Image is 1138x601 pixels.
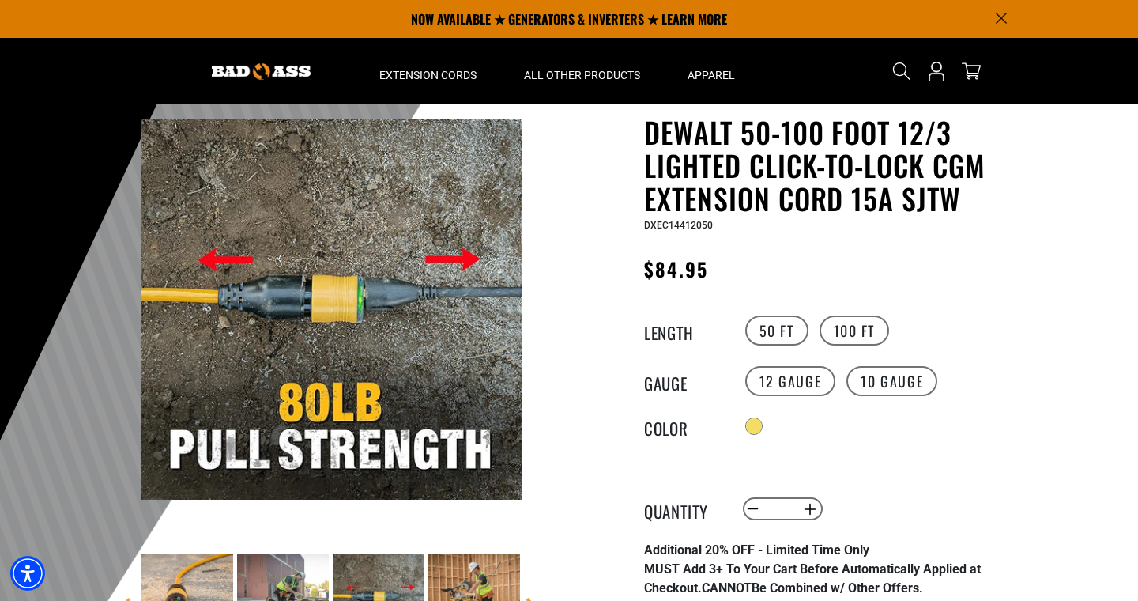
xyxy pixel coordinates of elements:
[644,371,723,391] legend: Gauge
[524,68,640,82] span: All Other Products
[644,416,723,437] legend: Color
[889,59,914,84] summary: Search
[702,580,752,595] span: CANNOT
[644,255,708,283] span: $84.95
[745,316,808,346] label: 50 FT
[644,561,981,595] strong: MUST Add 3+ To Your Cart Before Automatically Applied at Checkout. Be Combined w/ Other Offers.
[356,38,500,104] summary: Extension Cords
[924,38,949,104] a: Open this option
[644,320,723,341] legend: Length
[212,63,311,80] img: Bad Ass Extension Cords
[644,220,713,231] span: DXEC14412050
[644,499,723,520] label: Quantity
[500,38,664,104] summary: All Other Products
[10,556,45,591] div: Accessibility Menu
[745,366,836,396] label: 12 Gauge
[688,68,735,82] span: Apparel
[846,366,937,396] label: 10 Gauge
[644,542,869,558] strong: Additional 20% OFF - Limited Time Only
[379,68,477,82] span: Extension Cords
[959,62,984,81] a: cart
[820,316,890,346] label: 100 FT
[664,38,759,104] summary: Apparel
[644,115,1031,215] h1: DEWALT 50-100 foot 12/3 Lighted Click-to-Lock CGM Extension Cord 15A SJTW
